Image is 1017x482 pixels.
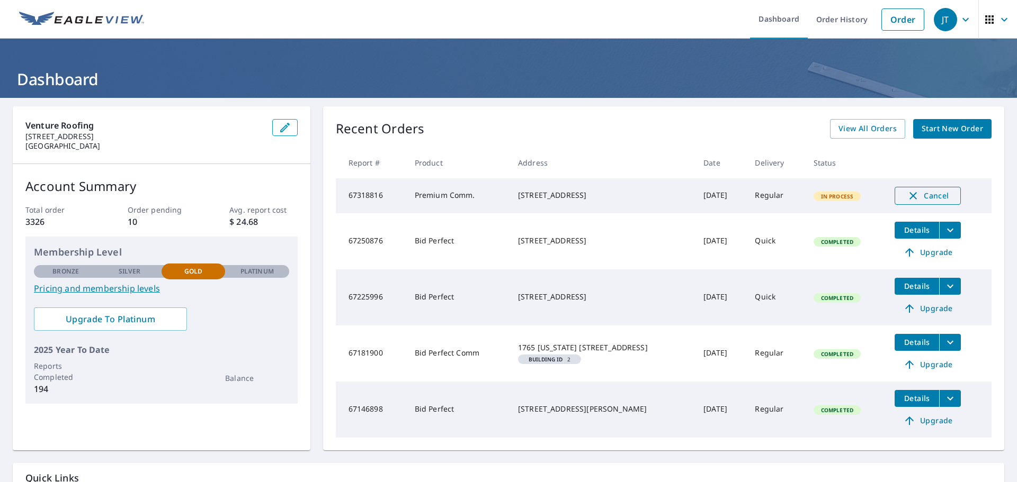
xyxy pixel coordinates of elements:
div: 1765 [US_STATE] [STREET_ADDRESS] [518,342,686,353]
td: [DATE] [695,269,746,325]
td: Bid Perfect [406,269,510,325]
p: [GEOGRAPHIC_DATA] [25,141,264,151]
p: Platinum [240,267,274,276]
p: Order pending [128,204,195,215]
a: Upgrade To Platinum [34,307,187,331]
span: Details [901,393,933,403]
td: Quick [746,213,805,269]
td: Regular [746,325,805,381]
p: Silver [119,267,141,276]
p: 194 [34,383,97,395]
a: Upgrade [895,300,961,317]
div: [STREET_ADDRESS][PERSON_NAME] [518,404,686,414]
td: 67225996 [336,269,406,325]
span: Details [901,281,933,291]
p: Gold [184,267,202,276]
p: Bronze [52,267,79,276]
td: 67181900 [336,325,406,381]
button: detailsBtn-67250876 [895,222,939,239]
span: Upgrade [901,302,954,315]
p: Venture Roofing [25,119,264,132]
em: Building ID [529,357,563,362]
span: Details [901,225,933,235]
div: JT [934,8,957,31]
span: View All Orders [838,122,897,135]
a: Upgrade [895,356,961,373]
th: Report # [336,147,406,178]
p: 3326 [25,215,93,228]
span: 2 [522,357,577,362]
p: $ 24.68 [229,215,297,228]
p: Reports Completed [34,360,97,383]
td: Premium Comm. [406,178,510,213]
p: Recent Orders [336,119,425,139]
button: filesDropdownBtn-67225996 [939,278,961,295]
a: Upgrade [895,412,961,429]
a: Pricing and membership levels [34,282,289,295]
p: Membership Level [34,245,289,259]
span: Cancel [906,189,950,202]
span: Completed [815,294,860,302]
p: Balance [225,372,289,384]
button: filesDropdownBtn-67181900 [939,334,961,351]
button: detailsBtn-67146898 [895,390,939,407]
button: filesDropdownBtn-67146898 [939,390,961,407]
th: Date [695,147,746,178]
span: Upgrade [901,246,954,259]
td: Bid Perfect [406,213,510,269]
td: Bid Perfect Comm [406,325,510,381]
span: Completed [815,350,860,358]
th: Address [510,147,695,178]
td: 67146898 [336,381,406,438]
a: Start New Order [913,119,992,139]
button: Cancel [895,187,961,205]
td: Regular [746,381,805,438]
th: Delivery [746,147,805,178]
td: Bid Perfect [406,381,510,438]
td: [DATE] [695,325,746,381]
span: Upgrade [901,414,954,427]
span: Start New Order [922,122,983,135]
div: [STREET_ADDRESS] [518,292,686,302]
img: EV Logo [19,12,144,28]
span: Details [901,337,933,347]
h1: Dashboard [13,68,1004,90]
p: 10 [128,215,195,228]
a: Upgrade [895,244,961,261]
td: [DATE] [695,381,746,438]
p: Account Summary [25,177,298,196]
td: 67250876 [336,213,406,269]
th: Product [406,147,510,178]
span: In Process [815,193,860,200]
span: Upgrade [901,358,954,371]
td: [DATE] [695,178,746,213]
td: Quick [746,269,805,325]
div: [STREET_ADDRESS] [518,235,686,246]
a: Order [881,8,924,31]
td: 67318816 [336,178,406,213]
span: Completed [815,238,860,245]
button: filesDropdownBtn-67250876 [939,222,961,239]
th: Status [805,147,887,178]
p: Total order [25,204,93,215]
span: Completed [815,406,860,414]
div: [STREET_ADDRESS] [518,190,686,201]
td: Regular [746,178,805,213]
button: detailsBtn-67225996 [895,278,939,295]
p: 2025 Year To Date [34,343,289,356]
span: Upgrade To Platinum [42,313,179,325]
a: View All Orders [830,119,905,139]
p: Avg. report cost [229,204,297,215]
p: [STREET_ADDRESS] [25,132,264,141]
button: detailsBtn-67181900 [895,334,939,351]
td: [DATE] [695,213,746,269]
